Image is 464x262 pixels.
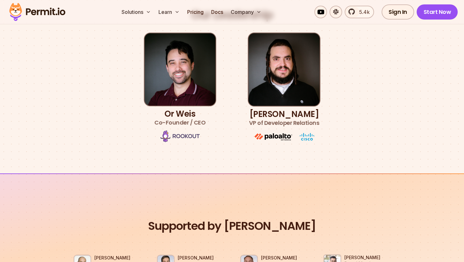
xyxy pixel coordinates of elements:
[382,4,414,20] a: Sign In
[160,130,200,142] img: Rookout
[154,109,205,127] h3: Or Weis
[154,118,205,127] span: Co-Founder / CEO
[248,32,320,107] img: Gabriel L. Manor | VP of Developer Relations, GTM
[156,6,182,18] button: Learn
[249,119,319,127] span: VP of Developer Relations
[355,8,370,16] span: 5.4k
[300,133,314,141] img: cisco
[417,4,458,20] a: Start Now
[185,6,206,18] a: Pricing
[209,6,226,18] a: Docs
[144,32,216,106] img: Or Weis | Co-Founder / CEO
[254,133,292,141] img: paloalto
[64,219,400,234] h2: Supported by [PERSON_NAME]
[261,255,297,261] h3: [PERSON_NAME]
[94,255,130,261] h3: [PERSON_NAME]
[6,1,68,23] img: Permit logo
[344,254,380,261] h3: [PERSON_NAME]
[249,110,319,127] h3: [PERSON_NAME]
[228,6,264,18] button: Company
[119,6,153,18] button: Solutions
[178,255,214,261] h3: [PERSON_NAME]
[345,6,374,18] a: 5.4k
